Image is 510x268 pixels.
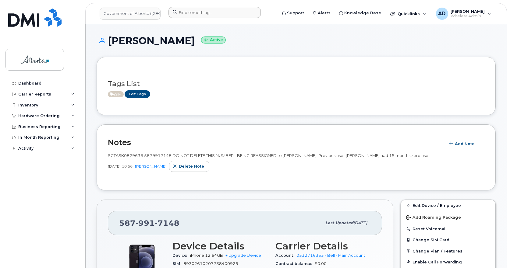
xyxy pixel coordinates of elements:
[183,261,238,266] span: 89302610207738400925
[406,215,461,221] span: Add Roaming Package
[401,256,495,267] button: Enable Call Forwarding
[401,234,495,245] button: Change SIM Card
[97,35,496,46] h1: [PERSON_NAME]
[108,153,428,158] span: SCTASK0829636 5879917148 DO NOT DELETE THIS NUMBER - BEING REASSIGNED to [PERSON_NAME]. Previous ...
[201,37,226,44] small: Active
[275,241,371,252] h3: Carrier Details
[401,245,495,256] button: Change Plan / Features
[275,253,296,258] span: Account
[353,221,367,225] span: [DATE]
[401,223,495,234] button: Reset Voicemail
[445,138,480,149] button: Add Note
[179,163,204,169] span: Delete note
[108,164,121,169] span: [DATE]
[172,261,183,266] span: SIM
[315,261,327,266] span: $0.00
[108,138,442,147] h2: Notes
[108,80,484,88] h3: Tags List
[155,218,179,228] span: 7148
[119,218,179,228] span: 587
[136,218,155,228] span: 991
[413,259,462,264] span: Enable Call Forwarding
[122,164,133,169] span: 10:56
[296,253,365,258] a: 0532716353 - Bell - Main Account
[401,200,495,211] a: Edit Device / Employee
[225,253,261,258] a: + Upgrade Device
[125,90,150,98] a: Edit Tags
[275,261,315,266] span: Contract balance
[169,161,209,172] button: Delete note
[172,253,190,258] span: Device
[413,249,462,253] span: Change Plan / Features
[108,91,124,97] span: Active
[190,253,223,258] span: iPhone 12 64GB
[172,241,268,252] h3: Device Details
[325,221,353,225] span: Last updated
[455,141,475,147] span: Add Note
[401,211,495,223] button: Add Roaming Package
[135,164,167,169] a: [PERSON_NAME]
